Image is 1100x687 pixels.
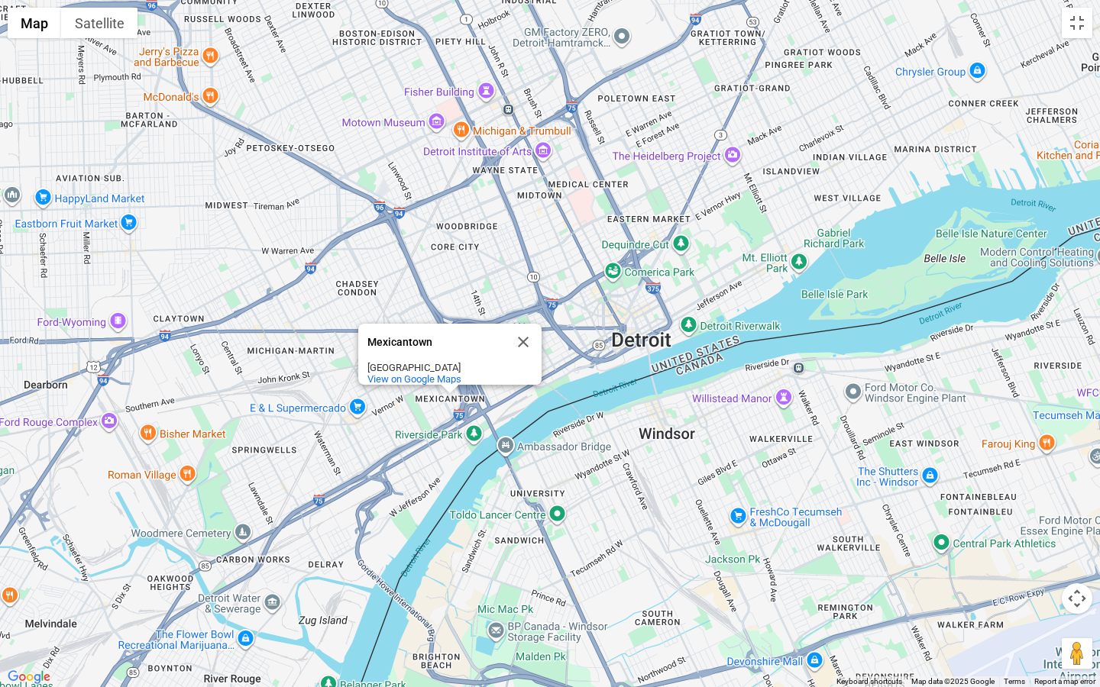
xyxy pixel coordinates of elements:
[367,337,505,348] div: Mexicantown
[367,362,505,373] div: [GEOGRAPHIC_DATA]
[176,24,194,42] button: Open LiveChat chat widget
[505,324,542,360] button: Close
[358,324,542,385] div: Mexicantown
[367,373,461,385] a: View on Google Maps
[21,27,173,39] p: Chat with us!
